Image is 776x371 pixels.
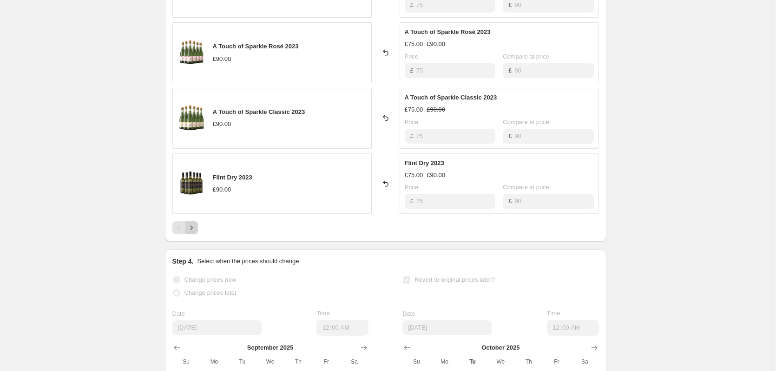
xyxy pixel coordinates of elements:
[410,132,414,139] span: £
[405,184,419,191] span: Price
[503,184,549,191] span: Compare at price
[503,119,549,126] span: Compare at price
[427,40,445,49] strike: £90.00
[232,358,252,365] span: Tu
[588,341,601,354] button: Show next month, November 2025
[405,28,491,35] span: A Touch of Sparkle Rosé 2023
[228,354,256,369] th: Tuesday
[178,170,205,198] img: FLINTDRY20236CASE_80x.png
[459,354,487,369] th: Tuesday
[256,354,284,369] th: Wednesday
[490,358,511,365] span: We
[200,354,228,369] th: Monday
[405,53,419,60] span: Price
[431,354,459,369] th: Monday
[178,104,205,132] img: Brut_Rose_updated_imagery_5_80x.png
[503,53,549,60] span: Compare at price
[434,358,455,365] span: Mo
[172,354,200,369] th: Sunday
[312,354,340,369] th: Friday
[213,174,252,181] span: Flint Dry 2023
[284,354,312,369] th: Thursday
[357,341,370,354] button: Show next month, October 2025
[197,257,299,266] p: Select when the prices should change
[316,310,329,317] span: Time
[316,358,336,365] span: Fr
[316,320,368,336] input: 12:00
[213,185,231,194] div: £90.00
[340,354,368,369] th: Saturday
[410,67,414,74] span: £
[171,341,184,354] button: Show previous month, August 2025
[260,358,280,365] span: We
[574,358,595,365] span: Sa
[487,354,514,369] th: Wednesday
[514,354,542,369] th: Thursday
[508,1,512,8] span: £
[427,105,445,114] strike: £90.00
[508,132,512,139] span: £
[172,320,262,335] input: 10/14/2025
[178,39,205,66] img: ATOS-Rose-2023-Case_80x.png
[414,276,495,283] span: Revert to original prices later?
[410,1,414,8] span: £
[543,354,571,369] th: Friday
[213,108,305,115] span: A Touch of Sparkle Classic 2023
[547,320,599,336] input: 12:00
[401,341,414,354] button: Show previous month, September 2025
[462,358,483,365] span: Tu
[405,40,423,49] div: £75.00
[213,119,231,129] div: £90.00
[402,310,415,317] span: Date
[571,354,598,369] th: Saturday
[402,354,430,369] th: Sunday
[176,358,197,365] span: Su
[406,358,427,365] span: Su
[213,54,231,64] div: £90.00
[547,310,560,317] span: Time
[184,289,237,296] span: Change prices later
[204,358,224,365] span: Mo
[508,198,512,205] span: £
[172,310,185,317] span: Date
[405,159,444,166] span: Flint Dry 2023
[508,67,512,74] span: £
[172,257,194,266] h2: Step 4.
[213,43,299,50] span: A Touch of Sparkle Rosé 2023
[427,171,445,180] strike: £90.00
[184,276,236,283] span: Change prices now
[344,358,364,365] span: Sa
[172,221,198,234] nav: Pagination
[518,358,539,365] span: Th
[288,358,309,365] span: Th
[405,119,419,126] span: Price
[410,198,414,205] span: £
[405,171,423,180] div: £75.00
[405,105,423,114] div: £75.00
[402,320,492,335] input: 10/14/2025
[405,94,497,101] span: A Touch of Sparkle Classic 2023
[546,358,567,365] span: Fr
[185,221,198,234] button: Next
